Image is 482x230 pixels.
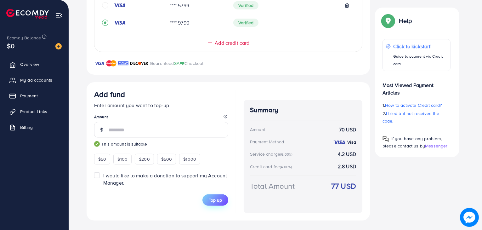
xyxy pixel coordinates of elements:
[106,60,116,67] img: brand
[5,105,64,118] a: Product Links
[98,156,106,162] span: $50
[5,58,64,71] a: Overview
[55,12,63,19] img: menu
[20,108,47,115] span: Product Links
[393,43,447,50] p: Click to kickstart!
[139,156,150,162] span: $200
[6,9,49,19] img: logo
[113,3,126,8] img: credit
[150,60,204,67] p: Guaranteed Checkout
[94,60,105,67] img: brand
[383,135,442,149] span: If you have any problem, please contact us by
[117,156,128,162] span: $100
[5,121,64,134] a: Billing
[7,41,14,50] span: $0
[280,152,292,157] small: (6.00%)
[383,101,451,109] p: 1.
[280,164,292,170] small: (4.00%)
[215,39,249,47] span: Add credit card
[130,60,148,67] img: brand
[233,1,258,9] span: Verified
[425,143,447,149] span: Messenger
[333,140,346,145] img: credit
[383,76,451,96] p: Most Viewed Payment Articles
[183,156,196,162] span: $1000
[331,181,356,192] strong: 77 USD
[250,106,356,114] h4: Summary
[250,181,295,192] div: Total Amount
[20,124,33,130] span: Billing
[5,89,64,102] a: Payment
[118,60,128,67] img: brand
[94,90,125,99] h3: Add fund
[102,2,108,9] svg: circle
[103,172,227,186] span: I would like to make a donation to support my Account Manager.
[202,194,228,206] button: Top up
[94,114,228,122] legend: Amount
[209,197,222,203] span: Top up
[383,15,394,26] img: Popup guide
[20,93,38,99] span: Payment
[383,136,389,142] img: Popup guide
[102,20,108,26] svg: record circle
[339,126,356,133] strong: 70 USD
[5,74,64,86] a: My ad accounts
[113,20,126,25] img: credit
[94,141,228,147] small: This amount is suitable
[161,156,172,162] span: $500
[94,101,228,109] p: Enter amount you want to top-up
[399,17,412,25] p: Help
[338,163,356,170] strong: 2.8 USD
[55,43,62,49] img: image
[460,208,479,227] img: image
[250,139,284,145] div: Payment Method
[20,77,52,83] span: My ad accounts
[338,151,356,158] strong: 4.2 USD
[174,60,185,66] span: SAFE
[94,141,100,147] img: guide
[347,139,356,145] strong: Visa
[383,110,439,124] span: I tried but not received the code.
[383,110,451,125] p: 2.
[250,126,265,133] div: Amount
[385,102,442,108] span: How to activate Credit card?
[250,164,294,170] div: Credit card fee
[7,35,41,41] span: Ecomdy Balance
[20,61,39,67] span: Overview
[233,19,258,27] span: Verified
[250,151,294,157] div: Service charge
[393,53,447,68] p: Guide to payment via Credit card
